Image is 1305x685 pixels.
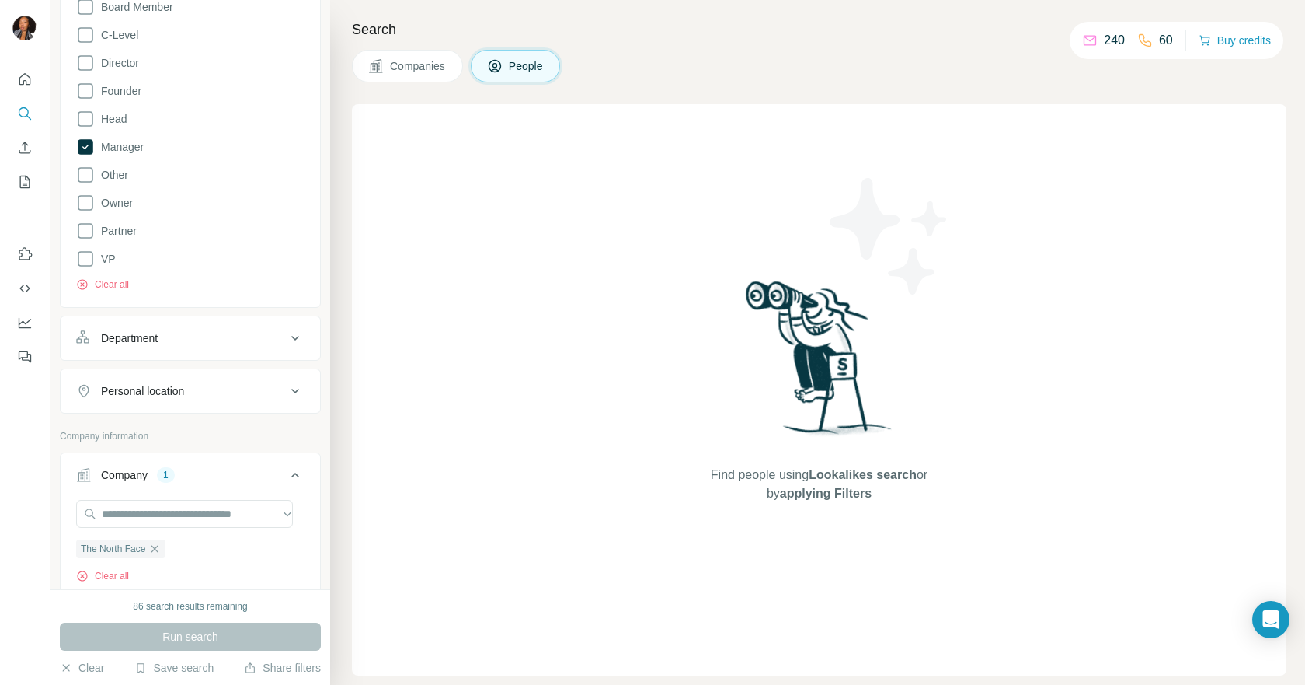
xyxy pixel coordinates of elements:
span: Manager [95,139,144,155]
button: Use Surfe API [12,274,37,302]
span: Companies [390,58,447,74]
button: Use Surfe on LinkedIn [12,240,37,268]
span: Partner [95,223,137,239]
p: 60 [1159,31,1173,50]
p: Company information [60,429,321,443]
button: Feedback [12,343,37,371]
span: C-Level [95,27,138,43]
button: Search [12,100,37,128]
h4: Search [352,19,1286,40]
span: Owner [95,195,133,211]
img: Avatar [12,16,37,40]
p: 240 [1104,31,1125,50]
div: 1 [157,468,175,482]
button: Clear all [76,278,129,292]
div: Open Intercom Messenger [1252,601,1289,638]
div: Department [101,330,158,346]
button: Clear [60,660,104,676]
button: Save search [134,660,214,676]
button: Dashboard [12,309,37,337]
img: Surfe Illustration - Woman searching with binoculars [739,277,900,450]
div: Personal location [101,383,184,399]
div: Company [101,467,148,483]
span: VP [95,251,116,267]
button: Company1 [61,456,320,500]
span: applying Filters [780,487,872,500]
button: Buy credits [1199,30,1271,51]
button: My lists [12,168,37,196]
span: People [509,58,545,74]
img: Surfe Illustration - Stars [820,166,959,306]
button: Clear all [76,569,129,583]
span: Founder [95,83,141,99]
div: 86 search results remaining [133,599,247,613]
span: Find people using or by [694,466,943,503]
span: Director [95,55,139,71]
span: Lookalikes search [809,468,917,481]
button: Department [61,320,320,357]
button: Share filters [244,660,321,676]
span: The North Face [81,542,145,556]
button: Quick start [12,65,37,93]
span: Head [95,111,127,127]
span: Other [95,167,128,183]
button: Personal location [61,372,320,410]
button: Enrich CSV [12,134,37,162]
